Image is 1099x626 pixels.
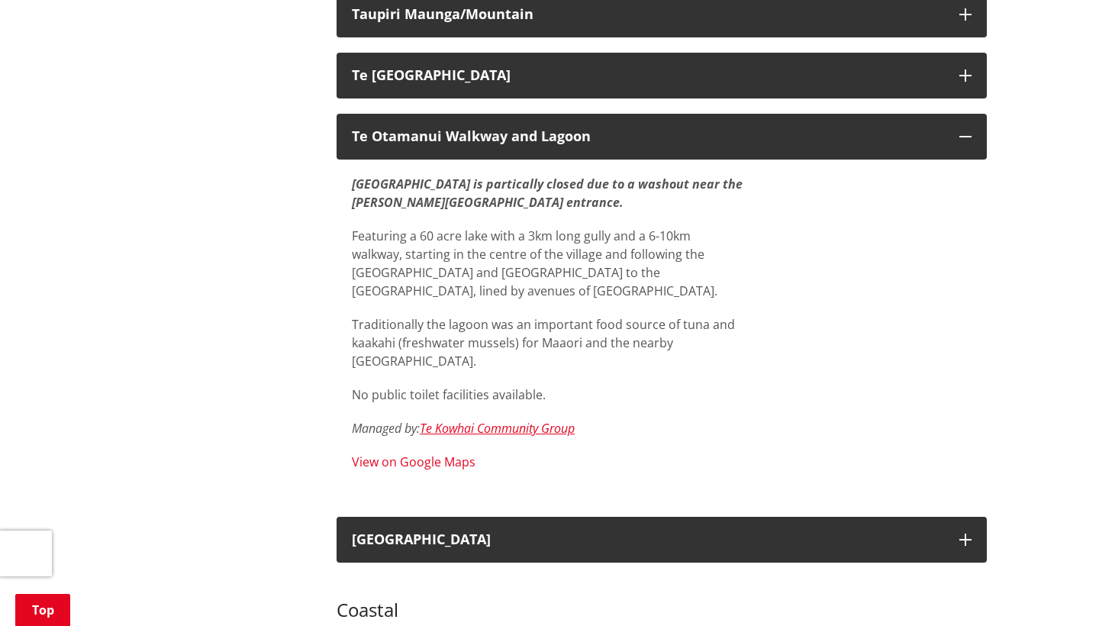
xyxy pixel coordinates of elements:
[15,594,70,626] a: Top
[352,315,757,370] p: Traditionally the lagoon was an important food source of tuna and kaakahi (freshwater mussels) fo...
[352,453,475,470] a: View on Google Maps
[1029,562,1084,617] iframe: Messenger Launcher
[420,420,575,437] a: Te Kowhai Community Group
[352,129,944,144] h3: Te Otamanui Walkway and Lagoon
[352,386,757,404] p: No public toilet facilities available.
[337,53,987,98] button: Te [GEOGRAPHIC_DATA]
[352,7,944,22] div: Taupiri Maunga/Mountain
[352,420,420,437] em: Managed by:
[352,68,944,83] div: Te [GEOGRAPHIC_DATA]
[337,114,987,160] button: Te Otamanui Walkway and Lagoon
[352,176,743,211] em: [GEOGRAPHIC_DATA] is partically closed due to a washout near the [PERSON_NAME][GEOGRAPHIC_DATA] e...
[337,517,987,563] button: [GEOGRAPHIC_DATA]
[352,227,757,300] p: Featuring a 60 acre lake with a 3km long gully and a 6-10km walkway, starting in the centre of th...
[337,578,987,622] h3: Coastal
[352,532,944,547] h3: [GEOGRAPHIC_DATA]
